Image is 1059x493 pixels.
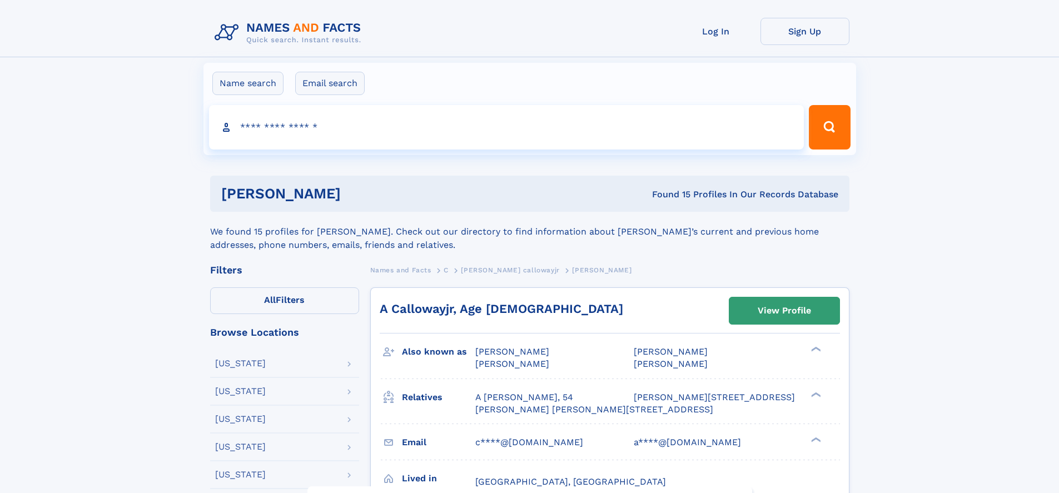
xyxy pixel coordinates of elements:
div: ❯ [808,391,822,398]
div: [US_STATE] [215,387,266,396]
span: [PERSON_NAME] [475,358,549,369]
a: Names and Facts [370,263,431,277]
div: [US_STATE] [215,415,266,424]
label: Name search [212,72,284,95]
div: ❯ [808,346,822,353]
a: A Callowayjr, Age [DEMOGRAPHIC_DATA] [380,302,623,316]
div: [US_STATE] [215,359,266,368]
span: [PERSON_NAME] callowayjr [461,266,559,274]
span: [PERSON_NAME] [572,266,632,274]
a: Sign Up [760,18,849,45]
span: All [264,295,276,305]
div: View Profile [758,298,811,323]
div: Browse Locations [210,327,359,337]
span: [PERSON_NAME] [634,346,708,357]
h3: Email [402,433,475,452]
a: [PERSON_NAME][STREET_ADDRESS] [634,391,795,404]
a: View Profile [729,297,839,324]
button: Search Button [809,105,850,150]
div: Filters [210,265,359,275]
h3: Relatives [402,388,475,407]
div: We found 15 profiles for [PERSON_NAME]. Check out our directory to find information about [PERSON... [210,212,849,252]
a: [PERSON_NAME] [PERSON_NAME][STREET_ADDRESS] [475,404,713,416]
a: [PERSON_NAME] callowayjr [461,263,559,277]
span: C [444,266,449,274]
h1: [PERSON_NAME] [221,187,496,201]
div: Found 15 Profiles In Our Records Database [496,188,838,201]
input: search input [209,105,804,150]
div: [US_STATE] [215,470,266,479]
a: A [PERSON_NAME], 54 [475,391,573,404]
h3: Lived in [402,469,475,488]
a: Log In [672,18,760,45]
h3: Also known as [402,342,475,361]
span: [PERSON_NAME] [634,358,708,369]
span: [GEOGRAPHIC_DATA], [GEOGRAPHIC_DATA] [475,476,666,487]
img: Logo Names and Facts [210,18,370,48]
label: Email search [295,72,365,95]
div: [US_STATE] [215,442,266,451]
span: [PERSON_NAME] [475,346,549,357]
label: Filters [210,287,359,314]
div: ❯ [808,436,822,443]
a: C [444,263,449,277]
